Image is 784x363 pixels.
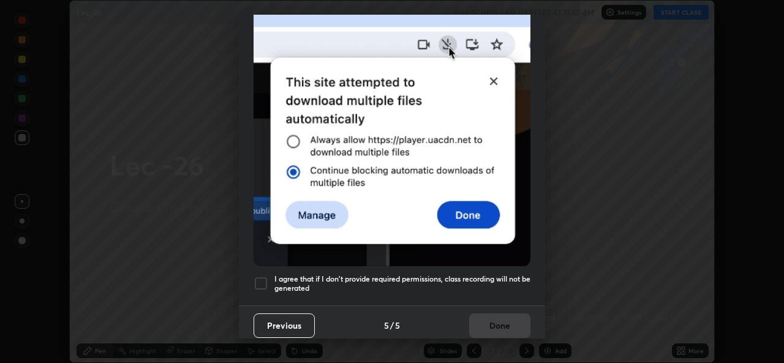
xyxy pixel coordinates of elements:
h5: I agree that if I don't provide required permissions, class recording will not be generated [274,274,530,293]
h4: 5 [395,319,400,332]
h4: 5 [384,319,389,332]
button: Previous [254,313,315,338]
h4: / [390,319,394,332]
